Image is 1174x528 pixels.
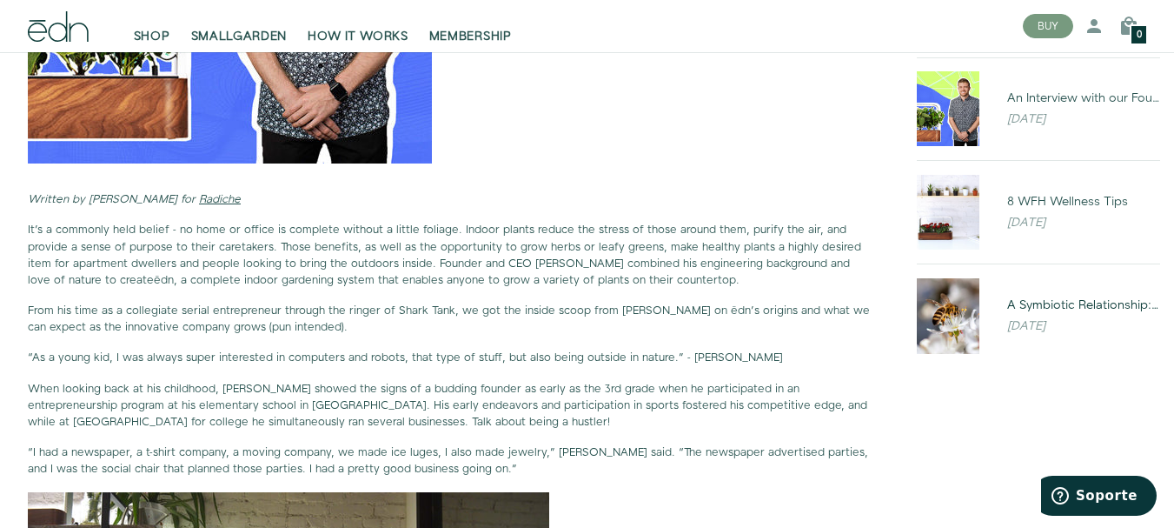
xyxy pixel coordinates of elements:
[1007,297,1160,314] div: A Symbiotic Relationship: Flowers & Bees
[191,28,288,45] span: SMALLGARDEN
[28,303,875,336] p: From his time as a collegiate serial entrepreneur through the ringer of Shark Tank, we got the in...
[903,71,1174,146] a: An Interview with our Founder, Ryan Woltz: The Efficient Grower An Interview with our Founder, [P...
[28,191,241,207] em: Written by [PERSON_NAME] for
[134,28,170,45] span: SHOP
[28,444,875,478] p: “I had a newspaper, a t-shirt company, a moving company, we made ice luges, I also made jewelry,”...
[917,175,979,250] img: 8 WFH Wellness Tips
[28,381,875,431] p: When looking back at his childhood, [PERSON_NAME] showed the signs of a budding founder as early ...
[199,191,241,207] a: Radiche
[28,350,783,365] strong: “As a young kid, I was always super interested in computers and robots, that type of stuff, but a...
[154,272,174,288] a: ēdn
[429,28,512,45] span: MEMBERSHIP
[123,7,181,45] a: SHOP
[297,7,418,45] a: HOW IT WORKS
[1007,317,1045,335] em: [DATE]
[1023,14,1073,38] button: BUY
[174,272,740,288] strong: , a complete indoor gardening system that enables anyone to grow a variety of plants on their cou...
[917,278,979,353] img: A Symbiotic Relationship: Flowers & Bees
[903,278,1174,353] a: A Symbiotic Relationship: Flowers & Bees A Symbiotic Relationship: Flowers & Bees [DATE]
[308,28,408,45] span: HOW IT WORKS
[917,71,979,146] img: An Interview with our Founder, Ryan Woltz: The Efficient Grower
[419,7,522,45] a: MEMBERSHIP
[1007,214,1045,231] em: [DATE]
[28,222,861,288] strong: It's a commonly held belief - no home or office is complete without a little foliage. Indoor plan...
[903,175,1174,250] a: 8 WFH Wellness Tips 8 WFH Wellness Tips [DATE]
[1007,90,1160,107] div: An Interview with our Founder, [PERSON_NAME]: The Efficient Grower
[1137,30,1142,40] span: 0
[1041,476,1157,519] iframe: Abre un widget desde donde se puede obtener más información
[181,7,298,45] a: SMALLGARDEN
[1007,193,1160,211] div: 8 WFH Wellness Tips
[1007,110,1045,128] em: [DATE]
